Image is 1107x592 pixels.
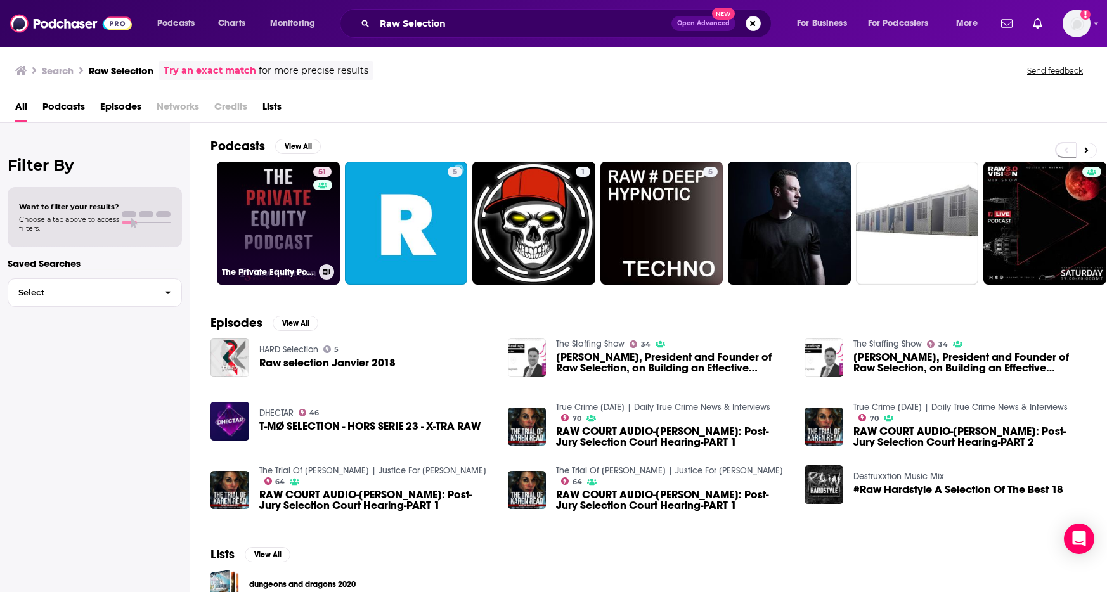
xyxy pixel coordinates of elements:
span: Podcasts [42,96,85,122]
span: Open Advanced [677,20,730,27]
button: open menu [788,13,863,34]
h3: Search [42,65,74,77]
span: 1 [581,166,585,179]
a: The Trial Of Karen Read | Justice For John O'Keefe [556,465,783,476]
a: Alex Rawlings, President and Founder of Raw Selection, on Building an Effective Training Framework [853,352,1087,373]
span: New [712,8,735,20]
span: 34 [641,342,651,347]
a: 70 [858,414,879,421]
h2: Lists [210,546,235,562]
a: Lists [262,96,282,122]
img: Podchaser - Follow, Share and Rate Podcasts [10,11,132,35]
span: Podcasts [157,15,195,32]
a: EpisodesView All [210,315,318,331]
span: For Business [797,15,847,32]
img: #Raw Hardstyle A Selection Of The Best 18 [805,465,843,504]
a: Charts [210,13,253,34]
button: Send feedback [1023,65,1087,76]
a: 34 [927,340,948,348]
p: Saved Searches [8,257,182,269]
img: User Profile [1063,10,1091,37]
svg: Add a profile image [1080,10,1091,20]
a: 34 [630,340,651,348]
a: 70 [561,414,581,421]
input: Search podcasts, credits, & more... [375,13,671,34]
div: Search podcasts, credits, & more... [352,9,784,38]
img: Alex Rawlings, President and Founder of Raw Selection, on Building an Effective Training Framework [805,338,843,377]
img: RAW COURT AUDIO-Karen Read: Post-Jury Selection Court Hearing-PART 1 [508,471,547,510]
span: Episodes [100,96,141,122]
button: open menu [261,13,332,34]
a: Raw selection Janvier 2018 [259,357,396,368]
span: 64 [275,479,285,485]
a: HARD Selection [259,344,318,355]
a: ListsView All [210,546,290,562]
a: #Raw Hardstyle A Selection Of The Best 18 [853,484,1063,495]
span: 46 [309,410,319,416]
a: 1 [472,162,595,285]
a: PodcastsView All [210,138,321,154]
span: for more precise results [259,63,368,78]
a: 64 [561,477,582,485]
span: [PERSON_NAME], President and Founder of Raw Selection, on Building an Effective Training Framework [853,352,1087,373]
button: open menu [947,13,994,34]
a: Try an exact match [164,63,256,78]
a: 51The Private Equity Podcast, by Raw Selection [217,162,340,285]
img: T-MØ SELECTION - HORS SERIE 23 - X-TRA RAW [210,402,249,441]
span: More [956,15,978,32]
a: RAW COURT AUDIO-Karen Read: Post-Jury Selection Court Hearing-PART 1 [556,489,789,511]
span: 64 [573,479,582,485]
span: Networks [157,96,199,122]
button: View All [273,316,318,331]
span: For Podcasters [868,15,929,32]
span: 70 [870,416,879,421]
span: 70 [573,416,581,421]
span: Choose a tab above to access filters. [19,215,119,233]
a: Show notifications dropdown [1028,13,1047,34]
span: RAW COURT AUDIO-[PERSON_NAME]: Post-Jury Selection Court Hearing-PART 1 [556,426,789,447]
a: 5 [703,167,718,177]
span: RAW COURT AUDIO-[PERSON_NAME]: Post-Jury Selection Court Hearing-PART 1 [556,489,789,511]
a: RAW COURT AUDIO-Karen Read: Post-Jury Selection Court Hearing-PART 2 [853,426,1087,447]
img: RAW COURT AUDIO-Karen Read: Post-Jury Selection Court Hearing-PART 1 [210,471,249,510]
h3: The Private Equity Podcast, by Raw Selection [222,267,314,278]
a: 5 [448,167,462,177]
span: Credits [214,96,247,122]
img: RAW COURT AUDIO-Karen Read: Post-Jury Selection Court Hearing-PART 1 [508,408,547,446]
a: 1 [576,167,590,177]
button: open menu [148,13,211,34]
a: RAW COURT AUDIO-Karen Read: Post-Jury Selection Court Hearing-PART 1 [259,489,493,511]
img: Raw selection Janvier 2018 [210,338,249,377]
button: Open AdvancedNew [671,16,735,31]
a: The Trial Of Karen Read | Justice For John O'Keefe [259,465,486,476]
span: RAW COURT AUDIO-[PERSON_NAME]: Post-Jury Selection Court Hearing-PART 2 [853,426,1087,447]
a: T-MØ SELECTION - HORS SERIE 23 - X-TRA RAW [259,421,481,432]
a: 46 [299,409,320,416]
span: 34 [938,342,948,347]
a: True Crime Today | Daily True Crime News & Interviews [853,402,1068,413]
a: 51 [313,167,332,177]
img: Alex Rawlings, President and Founder of Raw Selection, on Building an Effective Training Framework [508,338,547,377]
a: 5 [345,162,468,285]
a: The Staffing Show [853,338,922,349]
span: Charts [218,15,245,32]
a: 64 [264,477,285,485]
span: 5 [453,166,457,179]
span: RAW COURT AUDIO-[PERSON_NAME]: Post-Jury Selection Court Hearing-PART 1 [259,489,493,511]
span: 51 [318,166,327,179]
a: All [15,96,27,122]
span: Select [8,288,155,297]
a: DHECTAR [259,408,294,418]
h2: Podcasts [210,138,265,154]
a: Show notifications dropdown [996,13,1018,34]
